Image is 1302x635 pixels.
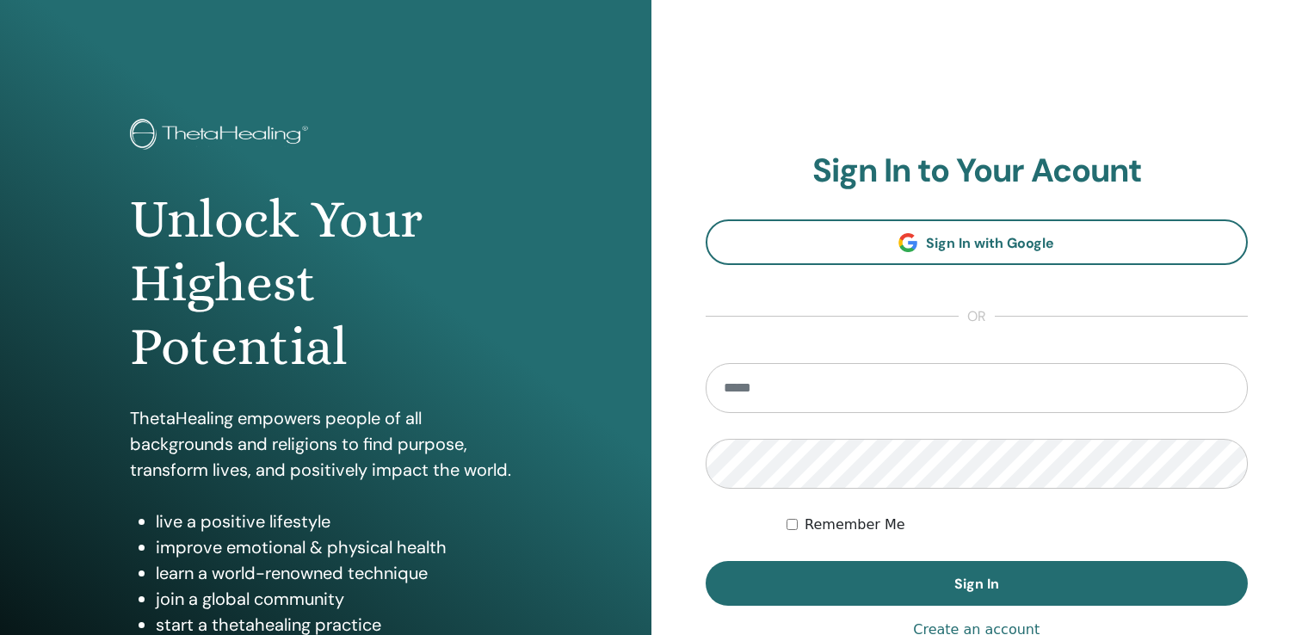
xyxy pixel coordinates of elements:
[130,188,521,379] h1: Unlock Your Highest Potential
[130,405,521,483] p: ThetaHealing empowers people of all backgrounds and religions to find purpose, transform lives, a...
[805,515,905,535] label: Remember Me
[706,219,1249,265] a: Sign In with Google
[926,234,1054,252] span: Sign In with Google
[156,586,521,612] li: join a global community
[156,560,521,586] li: learn a world-renowned technique
[706,151,1249,191] h2: Sign In to Your Acount
[156,534,521,560] li: improve emotional & physical health
[706,561,1249,606] button: Sign In
[954,575,999,593] span: Sign In
[959,306,995,327] span: or
[787,515,1248,535] div: Keep me authenticated indefinitely or until I manually logout
[156,509,521,534] li: live a positive lifestyle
